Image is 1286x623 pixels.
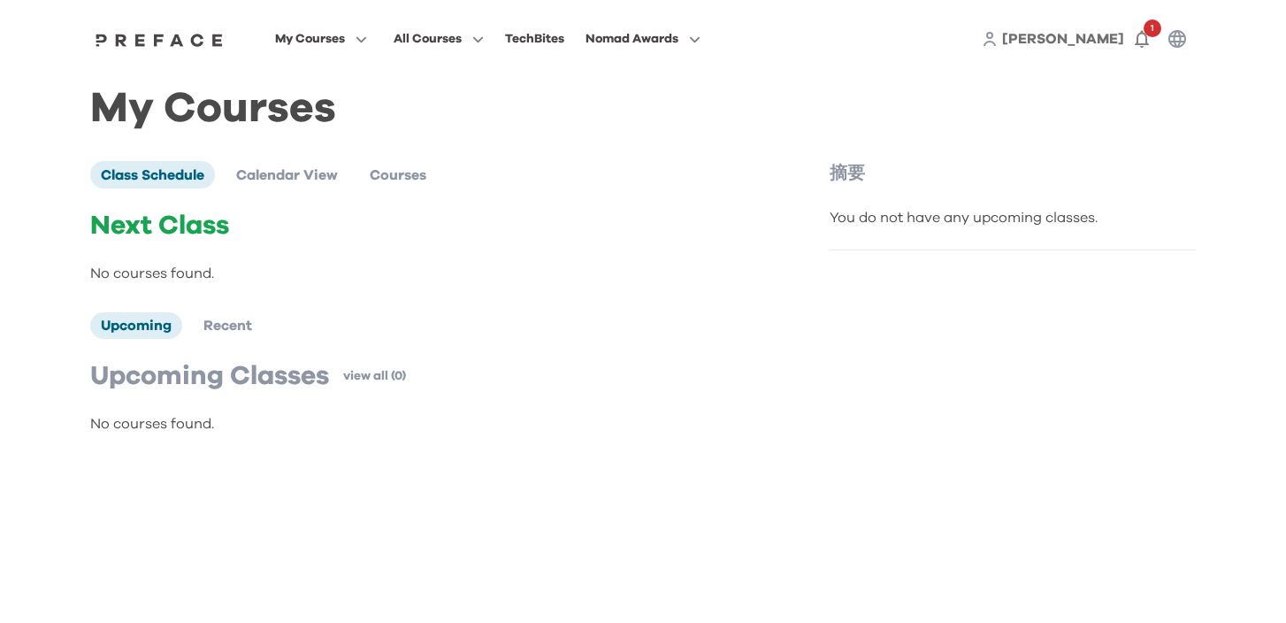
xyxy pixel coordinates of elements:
button: All Courses [388,27,489,50]
p: Upcoming Classes [90,360,329,392]
div: TechBites [505,28,564,50]
span: All Courses [394,28,462,50]
span: Recent [203,319,252,333]
span: [PERSON_NAME] [1002,32,1124,46]
span: Calendar View [236,168,338,182]
a: [PERSON_NAME] [1002,28,1124,50]
h1: My Courses [90,99,1196,119]
button: Nomad Awards [580,27,706,50]
p: No courses found. [90,413,755,435]
img: Preface Logo [91,33,227,47]
a: Preface Logo [91,32,227,46]
p: Next Class [90,210,755,242]
div: You do not have any upcoming classes. [830,207,1196,228]
span: 1 [1144,19,1161,37]
button: My Courses [270,27,372,50]
span: Class Schedule [101,168,204,182]
span: Nomad Awards [586,28,678,50]
p: 摘要 [830,161,1196,186]
span: My Courses [275,28,345,50]
p: No courses found. [90,263,755,284]
button: 1 [1124,21,1160,57]
span: Upcoming [101,319,172,333]
a: view all (0) [343,367,406,385]
span: Courses [370,168,426,182]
